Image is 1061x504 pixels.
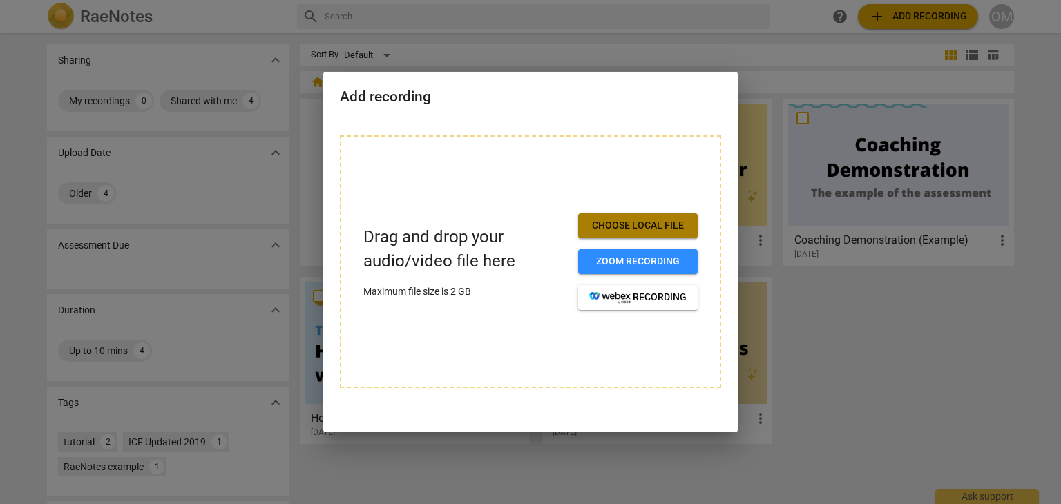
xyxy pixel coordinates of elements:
[578,285,698,310] button: recording
[589,291,687,304] span: recording
[589,255,687,269] span: Zoom recording
[340,88,721,106] h2: Add recording
[363,284,567,299] p: Maximum file size is 2 GB
[578,213,698,238] button: Choose local file
[363,225,567,273] p: Drag and drop your audio/video file here
[578,249,698,274] button: Zoom recording
[589,219,687,233] span: Choose local file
